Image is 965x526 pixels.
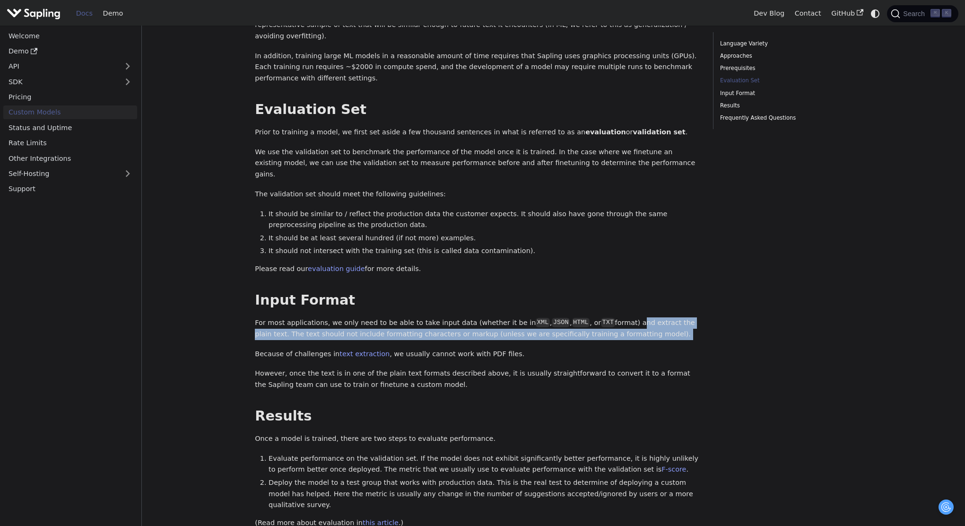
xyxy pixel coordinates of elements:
a: Frequently Asked Questions [720,114,848,123]
span: Search [900,10,930,18]
strong: validation set [633,128,686,136]
a: Welcome [3,29,137,43]
a: F-score [661,465,686,473]
button: Search (Command+K) [887,5,958,22]
a: Approaches [720,52,848,61]
kbd: K [942,9,951,18]
h2: Results [255,408,699,425]
a: Prerequisites [720,64,848,73]
p: The validation set should meet the following guidelines: [255,189,699,200]
a: Evaluation Set [720,76,848,85]
a: Demo [98,6,128,21]
code: TXT [601,318,615,327]
h2: Evaluation Set [255,101,699,118]
p: In addition, training large ML models in a reasonable amount of time requires that Sapling uses g... [255,51,699,84]
a: API [3,60,118,73]
a: Status and Uptime [3,121,137,134]
li: Deploy the model to a test group that works with production data. This is the real test to determ... [269,477,699,511]
button: Expand sidebar category 'API' [118,60,137,73]
p: Because of challenges in , we usually cannot work with PDF files. [255,349,699,360]
a: evaluation guide [308,265,365,272]
p: However, once the text is in one of the plain text formats described above, it is usually straigh... [255,368,699,391]
p: Once a model is trained, there are two steps to evaluate performance. [255,433,699,445]
li: Evaluate performance on the validation set. If the model does not exhibit significantly better pe... [269,453,699,476]
code: JSON [552,318,570,327]
a: Input Format [720,89,848,98]
a: Docs [71,6,98,21]
a: Other Integrations [3,151,137,165]
code: XML [536,318,549,327]
a: Demo [3,44,137,58]
a: SDK [3,75,118,88]
p: Prior to training a model, we first set aside a few thousand sentences in what is referred to as ... [255,127,699,138]
h2: Input Format [255,292,699,309]
a: Results [720,101,848,110]
a: Support [3,182,137,196]
a: Rate Limits [3,136,137,150]
button: Switch between dark and light mode (currently system mode) [869,7,882,20]
a: Language Variety [720,39,848,48]
p: We use the validation set to benchmark the performance of the model once it is trained. In the ca... [255,147,699,180]
strong: evaluation [585,128,626,136]
img: Sapling.ai [7,7,61,20]
a: Custom Models [3,105,137,119]
li: It should be at least several hundred (if not more) examples. [269,233,699,244]
li: It should not intersect with the training set (this is called data contamination). [269,245,699,257]
p: Please read our for more details. [255,263,699,275]
a: GitHub [826,6,868,21]
a: Dev Blog [748,6,789,21]
a: text extraction [339,350,390,358]
code: HTML [572,318,590,327]
p: For most applications, we only need to be able to take input data (whether it be in , , , or form... [255,317,699,340]
a: Sapling.ai [7,7,64,20]
a: Pricing [3,90,137,104]
a: Contact [790,6,826,21]
li: It should be similar to / reflect the production data the customer expects. It should also have g... [269,209,699,231]
button: Expand sidebar category 'SDK' [118,75,137,88]
kbd: ⌘ [930,9,940,18]
a: Self-Hosting [3,167,137,181]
